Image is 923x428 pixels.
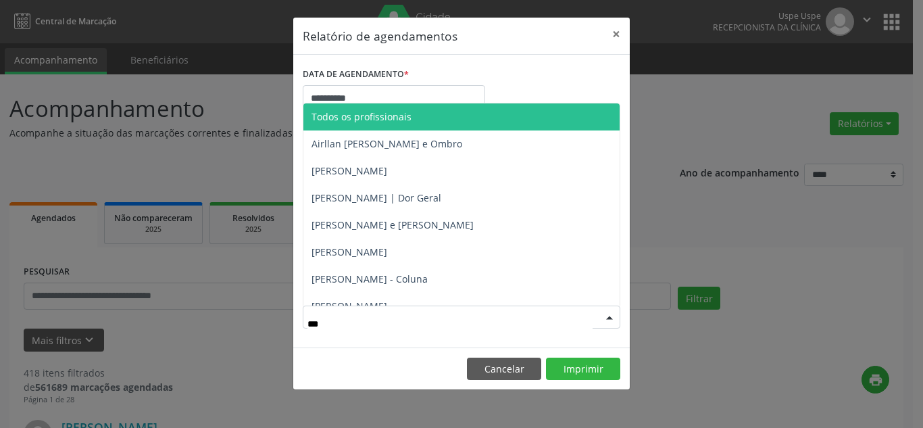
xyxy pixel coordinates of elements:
[303,27,457,45] h5: Relatório de agendamentos
[311,218,474,231] span: [PERSON_NAME] e [PERSON_NAME]
[311,164,387,177] span: [PERSON_NAME]
[311,137,462,150] span: Airllan [PERSON_NAME] e Ombro
[311,110,411,123] span: Todos os profissionais
[311,191,441,204] span: [PERSON_NAME] | Dor Geral
[467,358,541,381] button: Cancelar
[546,358,620,381] button: Imprimir
[311,272,428,285] span: [PERSON_NAME] - Coluna
[311,300,387,312] span: [PERSON_NAME]
[603,18,630,51] button: Close
[311,245,387,258] span: [PERSON_NAME]
[303,64,409,85] label: DATA DE AGENDAMENTO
